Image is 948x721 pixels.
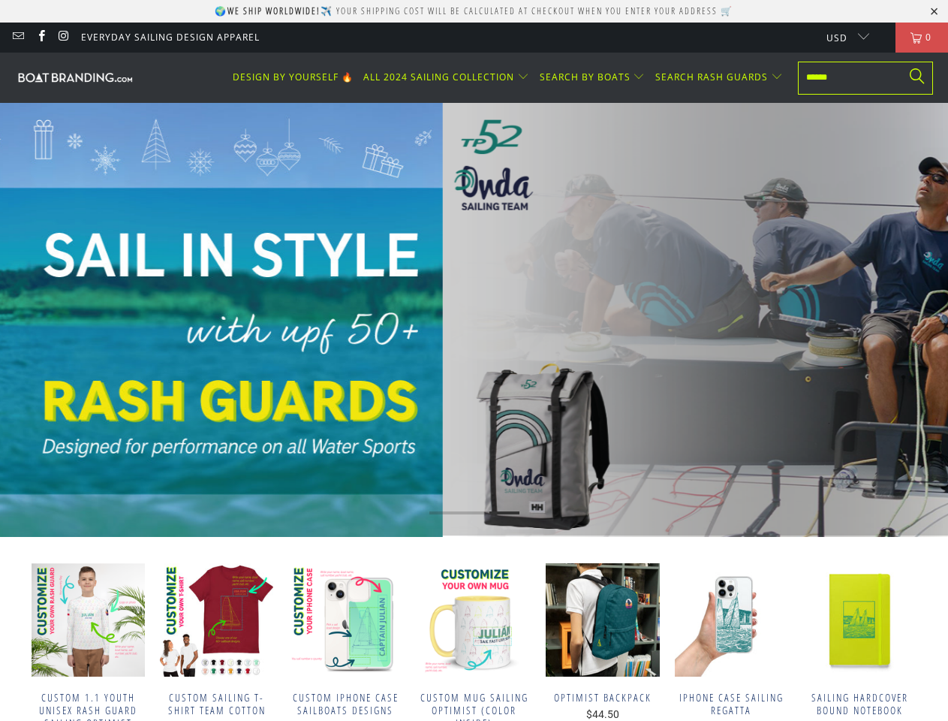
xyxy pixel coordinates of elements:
span: Sailing Hardcover bound notebook [803,692,916,717]
img: Custom Iphone Case Sailboats Designs [288,563,402,677]
span: iPhone Case Sailing Regatta [675,692,788,717]
span: Optimist Backpack [546,692,659,704]
img: Custom 1.1 Youth Unisex Rash Guard Sailing Optimist [32,563,145,677]
a: Custom Iphone Case Sailboats Designs Custom Iphone Case Sailboats Designs [288,563,402,677]
img: Custom Sailing T-Shirt Team Cotton [160,563,273,677]
a: Custom Mug Sailing Optimist (Color Inside) Custom Mug Sailing Optimist (Color Inside) [417,563,531,677]
p: 🌍 ✈️ Your shipping cost will be calculated at checkout when you enter your address 🛒 [215,5,733,17]
summary: ALL 2024 SAILING COLLECTION [363,60,529,95]
a: Custom Sailing T-Shirt Team Cotton Custom Sailing T-Shirt Team Cotton [160,563,273,677]
img: Custom Mug Sailing Optimist (Color Inside) [417,563,531,677]
a: DESIGN BY YOURSELF 🔥 [233,60,354,95]
span: Custom Sailing T-Shirt Team Cotton [160,692,273,717]
a: Boatbranding on Instagram [57,31,70,44]
a: Everyday Sailing Design Apparel [81,29,260,46]
span: $44.50 [586,708,619,720]
img: Boatbranding Optimist Backpack Sailing-Gift Regatta Yacht Sailing-Lifestyle Sailing-Apparel Nauti... [546,563,659,677]
span: SEARCH RASH GUARDS [655,71,768,83]
nav: Translation missing: en.navigation.header.main_nav [233,60,783,95]
span: Custom Iphone Case Sailboats Designs [288,692,402,717]
li: Page dot 3 [489,511,519,514]
img: Boatbranding Lime Sailing Hardcover bound notebook Sailing-Gift Regatta Yacht Sailing-Lifestyle S... [803,563,916,677]
span: DESIGN BY YOURSELF 🔥 [233,71,354,83]
img: iPhone Case Sailing Regatta [675,563,788,677]
button: USD [814,23,869,53]
li: Page dot 2 [459,511,489,514]
a: Custom 1.1 Youth Unisex Rash Guard Sailing Optimist Custom 1.1 Youth Unisex Rash Guard Sailing Op... [32,563,145,677]
span: USD [826,32,847,44]
img: Boatbranding [15,70,135,84]
a: Optimist Backpack $44.50 [546,692,659,721]
a: Email Boatbranding [11,31,24,44]
strong: We ship worldwide! [227,5,321,17]
span: SEARCH BY BOATS [540,71,630,83]
summary: SEARCH RASH GUARDS [655,60,783,95]
span: 0 [922,23,935,53]
a: 0 [895,23,948,53]
summary: SEARCH BY BOATS [540,60,646,95]
li: Page dot 1 [429,511,459,514]
a: iPhone Case Sailing Regatta iPhone Case Sailing Regatta [675,563,788,677]
span: ALL 2024 SAILING COLLECTION [363,71,514,83]
a: Boatbranding on Facebook [34,31,47,44]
